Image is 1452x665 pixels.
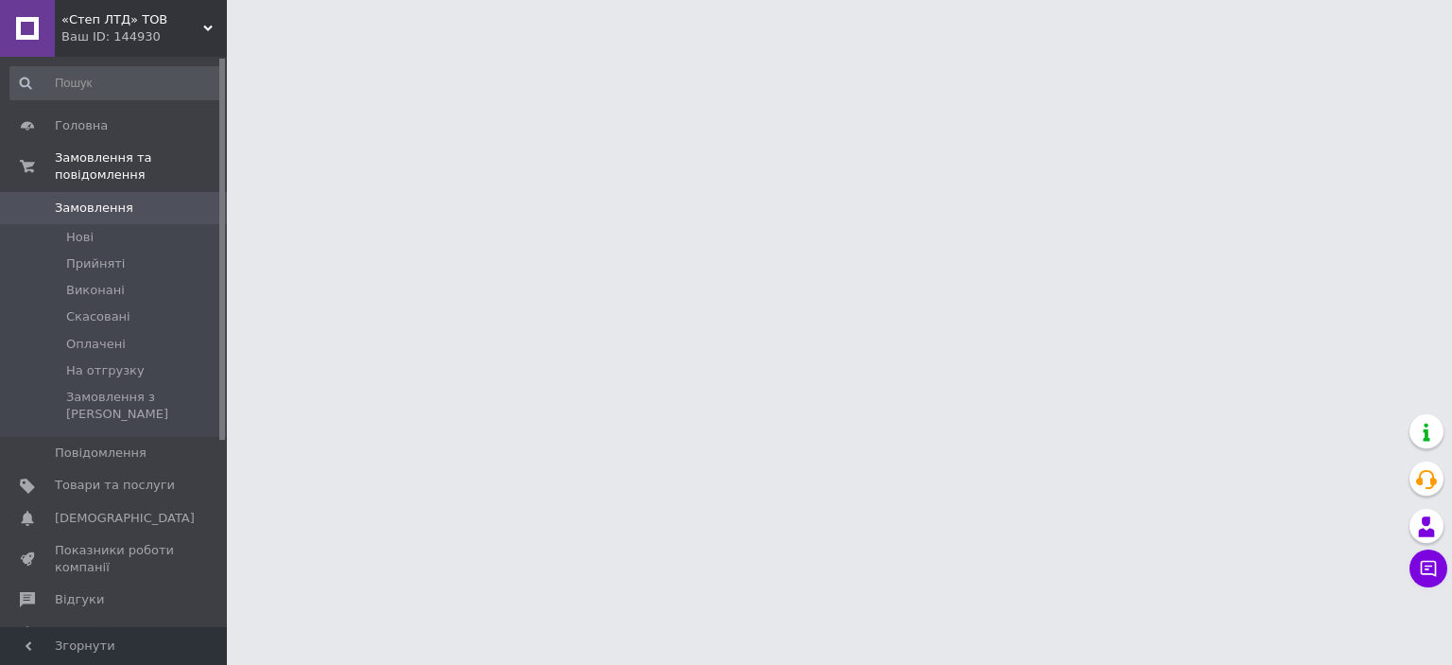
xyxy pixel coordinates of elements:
span: Оплачені [66,336,126,353]
span: Відгуки [55,591,104,608]
span: Покупці [55,623,106,640]
span: На отгрузку [66,362,145,379]
span: [DEMOGRAPHIC_DATA] [55,510,195,527]
button: Чат з покупцем [1409,550,1447,587]
span: «Степ ЛТД» ТОВ [61,11,203,28]
input: Пошук [9,66,223,100]
span: Повідомлення [55,445,147,462]
span: Скасовані [66,308,130,325]
span: Нові [66,229,94,246]
span: Виконані [66,282,125,299]
span: Прийняті [66,255,125,272]
span: Замовлення з [PERSON_NAME] [66,389,221,423]
span: Замовлення та повідомлення [55,149,227,184]
span: Показники роботи компанії [55,542,175,576]
span: Товари та послуги [55,477,175,494]
span: Замовлення [55,200,133,217]
span: Головна [55,117,108,134]
div: Ваш ID: 144930 [61,28,227,45]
